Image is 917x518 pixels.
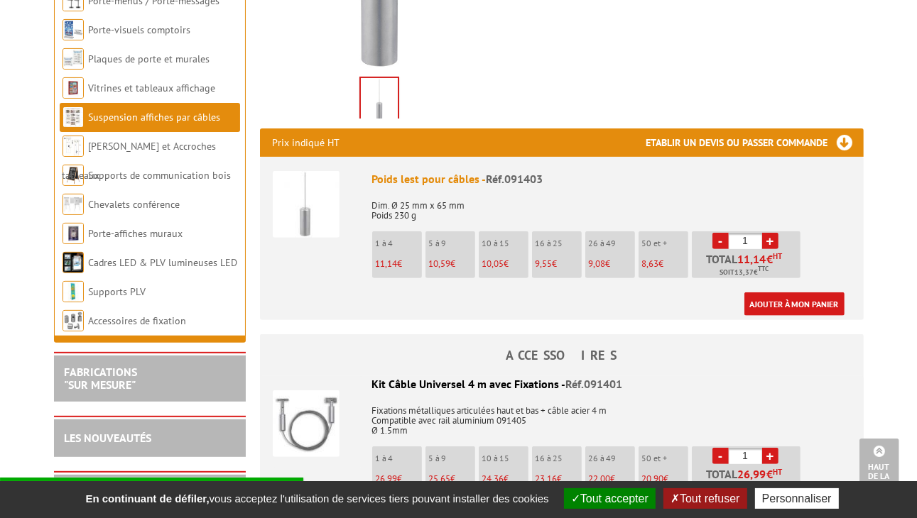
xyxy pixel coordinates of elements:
button: Tout accepter [564,488,656,509]
p: 50 et + [642,238,688,248]
span: 22,00 [589,473,611,485]
a: Plaques de porte et murales [89,53,210,65]
p: € [482,259,528,269]
p: 26 à 49 [589,453,635,463]
p: € [376,259,422,269]
button: Personnaliser (fenêtre modale) [755,488,839,509]
span: 23,16 [536,473,558,485]
p: Prix indiqué HT [273,128,340,157]
p: 26 à 49 [589,238,635,248]
span: vous acceptez l'utilisation de services tiers pouvant installer des cookies [78,492,555,505]
span: 8,63 [642,258,659,270]
a: Porte-visuels comptoirs [89,23,191,36]
a: Chevalets conférence [89,198,180,211]
a: Ajouter à mon panier [744,292,845,316]
p: € [429,259,475,269]
p: Fixations métalliques articulées haut et bas + câble acier 4 m Compatible avec rail aluminium 091... [273,396,851,436]
a: Supports de communication bois [89,169,232,182]
p: 16 à 25 [536,238,582,248]
span: € [766,253,773,265]
span: 10,05 [482,258,504,270]
h3: Etablir un devis ou passer commande [646,128,864,157]
a: Cadres LED & PLV lumineuses LED [89,256,238,269]
span: Réf.091403 [487,172,543,186]
span: 20,90 [642,473,664,485]
a: Accessoires de fixation [89,314,187,327]
a: Supports PLV [89,285,146,298]
div: Kit Câble Universel 4 m avec Fixations - [273,376,851,392]
span: Réf.091401 [566,377,623,391]
span: 11,14 [376,258,398,270]
p: € [429,474,475,484]
p: € [536,259,582,269]
img: Chevalets conférence [63,194,84,215]
img: Cadres LED & PLV lumineuses LED [63,252,84,273]
span: 13,37 [734,267,754,278]
p: 16 à 25 [536,453,582,463]
p: 1 à 4 [376,453,422,463]
a: Suspension affiches par câbles [89,111,221,123]
img: Porte-affiches muraux [63,223,84,244]
p: € [642,259,688,269]
span: 24,36 [482,473,504,485]
a: + [762,233,778,249]
sup: TTC [758,265,769,272]
p: € [482,474,528,484]
sup: HT [773,467,782,477]
div: Poids lest pour câbles - [372,171,851,187]
span: 26,99 [376,473,398,485]
p: € [376,474,422,484]
img: suspendus_par_cables_091403_1.jpg [361,78,398,122]
p: 10 à 15 [482,453,528,463]
p: € [642,474,688,484]
img: Vitrines et tableaux affichage [63,77,84,99]
a: LES NOUVEAUTÉS [65,431,152,445]
a: FABRICATIONS"Sur Mesure" [65,365,138,392]
p: Total [695,468,801,493]
a: - [712,448,729,464]
button: Tout refuser [663,488,747,509]
p: Total [695,253,801,278]
img: Poids lest pour câbles [273,171,340,238]
p: 5 à 9 [429,453,475,463]
a: - [712,233,729,249]
img: Accessoires de fixation [63,310,84,331]
strong: En continuant de défiler, [85,492,209,505]
sup: HT [773,251,782,261]
a: Porte-affiches muraux [89,227,183,240]
img: Suspension affiches par câbles [63,106,84,128]
p: Dim. Ø 25 mm x 65 mm Poids 230 g [372,191,851,221]
span: € [737,468,782,480]
p: € [589,474,635,484]
a: + [762,448,778,464]
img: Kit Câble Universel 4 m avec Fixations [273,390,340,457]
h4: ACCESSOIRES [260,348,864,363]
span: 9,08 [589,258,606,270]
img: Porte-visuels comptoirs [63,19,84,40]
span: 9,55 [536,258,553,270]
p: € [536,474,582,484]
p: 5 à 9 [429,238,475,248]
p: 1 à 4 [376,238,422,248]
a: Haut de la page [859,439,899,497]
p: € [589,259,635,269]
a: Vitrines et tableaux affichage [89,82,216,94]
img: Cimaises et Accroches tableaux [63,136,84,157]
img: Supports PLV [63,281,84,302]
span: 11,14 [737,253,766,265]
a: [PERSON_NAME] et Accroches tableaux [63,140,217,182]
span: 25,65 [429,473,451,485]
p: 50 et + [642,453,688,463]
span: Soit € [720,267,769,278]
img: Plaques de porte et murales [63,48,84,70]
span: 26,99 [737,468,766,480]
span: 10,59 [429,258,451,270]
p: 10 à 15 [482,238,528,248]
